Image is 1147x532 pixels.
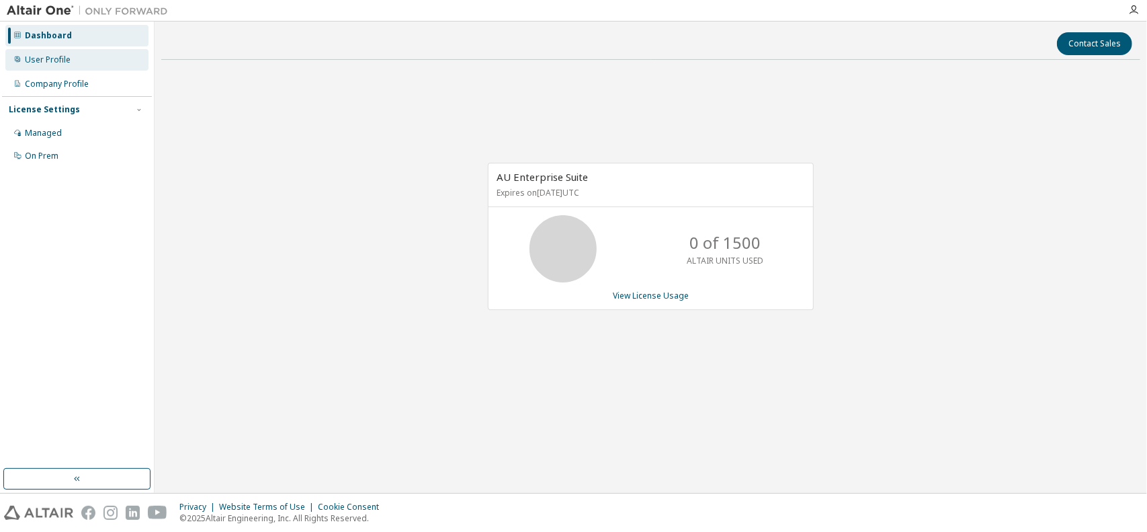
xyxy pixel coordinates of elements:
p: 0 of 1500 [689,231,761,254]
img: youtube.svg [148,506,167,520]
div: Dashboard [25,30,72,41]
img: linkedin.svg [126,506,140,520]
div: Managed [25,128,62,139]
span: AU Enterprise Suite [497,170,588,184]
img: Altair One [7,4,175,17]
p: ALTAIR UNITS USED [687,255,763,266]
div: Cookie Consent [318,502,387,512]
img: facebook.svg [81,506,95,520]
p: © 2025 Altair Engineering, Inc. All Rights Reserved. [179,512,387,524]
div: Website Terms of Use [219,502,318,512]
p: Expires on [DATE] UTC [497,187,802,198]
div: License Settings [9,104,80,115]
div: Privacy [179,502,219,512]
img: altair_logo.svg [4,506,73,520]
a: View License Usage [613,290,689,301]
div: On Prem [25,151,58,161]
img: instagram.svg [103,506,118,520]
div: User Profile [25,54,71,65]
div: Company Profile [25,79,89,89]
button: Contact Sales [1057,32,1132,55]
